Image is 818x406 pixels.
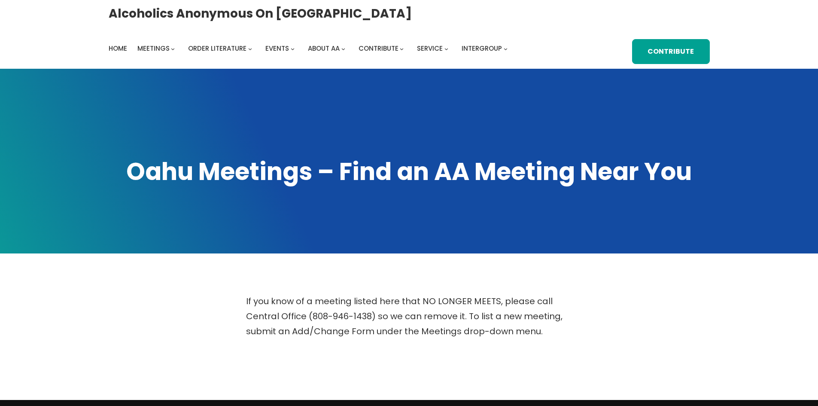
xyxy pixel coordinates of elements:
[109,44,127,53] span: Home
[109,43,127,55] a: Home
[444,46,448,50] button: Service submenu
[248,46,252,50] button: Order Literature submenu
[109,43,511,55] nav: Intergroup
[359,43,398,55] a: Contribute
[417,43,443,55] a: Service
[171,46,175,50] button: Meetings submenu
[308,44,340,53] span: About AA
[341,46,345,50] button: About AA submenu
[109,3,412,24] a: Alcoholics Anonymous on [GEOGRAPHIC_DATA]
[265,43,289,55] a: Events
[246,294,572,339] p: If you know of a meeting listed here that NO LONGER MEETS, please call Central Office (808-946-14...
[308,43,340,55] a: About AA
[109,156,710,188] h1: Oahu Meetings – Find an AA Meeting Near You
[417,44,443,53] span: Service
[462,43,502,55] a: Intergroup
[291,46,295,50] button: Events submenu
[137,43,170,55] a: Meetings
[462,44,502,53] span: Intergroup
[504,46,508,50] button: Intergroup submenu
[188,44,246,53] span: Order Literature
[359,44,398,53] span: Contribute
[265,44,289,53] span: Events
[400,46,404,50] button: Contribute submenu
[632,39,709,64] a: Contribute
[137,44,170,53] span: Meetings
